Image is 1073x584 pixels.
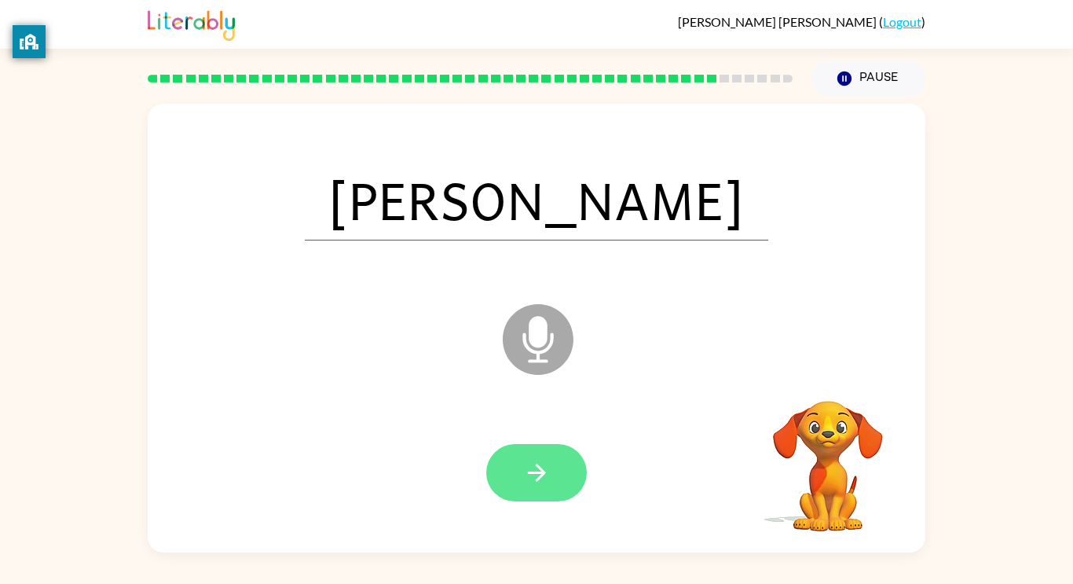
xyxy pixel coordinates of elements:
button: privacy banner [13,25,46,58]
a: Logout [883,14,921,29]
button: Pause [811,61,925,97]
div: ( ) [678,14,925,29]
video: Your browser must support playing .mp4 files to use Literably. Please try using another browser. [749,376,906,534]
span: [PERSON_NAME] [305,159,768,241]
span: [PERSON_NAME] [PERSON_NAME] [678,14,879,29]
img: Literably [148,6,235,41]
